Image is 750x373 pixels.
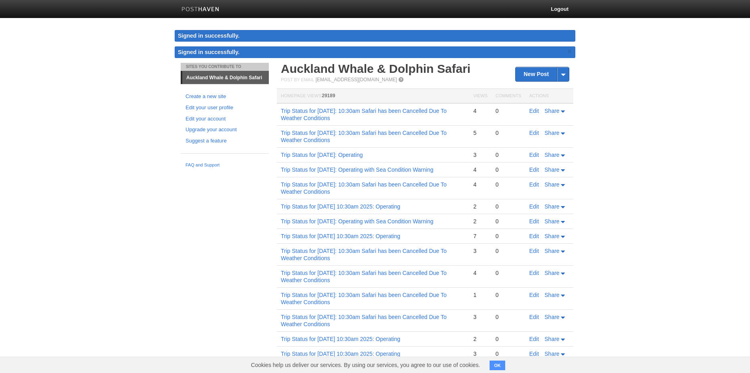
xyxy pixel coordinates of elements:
[496,181,521,188] div: 0
[529,351,539,357] a: Edit
[529,130,539,136] a: Edit
[544,233,559,239] span: Share
[496,269,521,277] div: 0
[496,291,521,299] div: 0
[185,126,264,134] a: Upgrade your account
[281,203,400,210] a: Trip Status for [DATE] 10:30am 2025: Operating
[496,233,521,240] div: 0
[473,247,487,255] div: 3
[496,218,521,225] div: 0
[322,93,335,98] span: 29189
[473,166,487,173] div: 4
[281,62,470,75] a: Auckland Whale & Dolphin Safari
[181,7,220,13] img: Posthaven-bar
[516,67,569,81] a: New Post
[473,203,487,210] div: 2
[544,203,559,210] span: Share
[473,151,487,158] div: 3
[181,63,269,71] li: Sites You Contribute To
[544,108,559,114] span: Share
[529,233,539,239] a: Edit
[529,108,539,114] a: Edit
[281,336,400,342] a: Trip Status for [DATE] 10:30am 2025: Operating
[185,162,264,169] a: FAQ and Support
[473,129,487,136] div: 5
[185,115,264,123] a: Edit your account
[281,248,447,261] a: Trip Status for [DATE]: 10:30am Safari has been Cancelled Due To Weather Conditions
[566,46,573,56] a: ×
[316,77,397,82] a: [EMAIL_ADDRESS][DOMAIN_NAME]
[473,218,487,225] div: 2
[496,247,521,255] div: 0
[277,89,469,104] th: Homepage Views
[529,218,539,225] a: Edit
[281,314,447,327] a: Trip Status for [DATE]: 10:30am Safari has been Cancelled Due To Weather Conditions
[529,181,539,188] a: Edit
[544,181,559,188] span: Share
[178,49,240,55] span: Signed in successfully.
[281,351,400,357] a: Trip Status for [DATE] 10:30am 2025: Operating
[281,292,447,305] a: Trip Status for [DATE]: 10:30am Safari has been Cancelled Due To Weather Conditions
[281,218,433,225] a: Trip Status for [DATE]: Operating with Sea Condition Warning
[544,270,559,276] span: Share
[529,248,539,254] a: Edit
[281,77,314,82] span: Post by Email
[281,130,447,143] a: Trip Status for [DATE]: 10:30am Safari has been Cancelled Due To Weather Conditions
[544,248,559,254] span: Share
[281,152,363,158] a: Trip Status for [DATE]: Operating
[496,151,521,158] div: 0
[492,89,525,104] th: Comments
[529,166,539,173] a: Edit
[496,350,521,357] div: 0
[496,203,521,210] div: 0
[525,89,573,104] th: Actions
[473,269,487,277] div: 4
[473,233,487,240] div: 7
[544,314,559,320] span: Share
[529,203,539,210] a: Edit
[544,152,559,158] span: Share
[185,104,264,112] a: Edit your user profile
[544,166,559,173] span: Share
[496,129,521,136] div: 0
[496,313,521,321] div: 0
[281,270,447,283] a: Trip Status for [DATE]: 10:30am Safari has been Cancelled Due To Weather Conditions
[281,181,447,195] a: Trip Status for [DATE]: 10:30am Safari has been Cancelled Due To Weather Conditions
[496,166,521,173] div: 0
[473,181,487,188] div: 4
[281,233,400,239] a: Trip Status for [DATE] 10:30am 2025: Operating
[473,335,487,343] div: 2
[243,357,488,373] span: Cookies help us deliver our services. By using our services, you agree to our use of cookies.
[544,292,559,298] span: Share
[281,166,433,173] a: Trip Status for [DATE]: Operating with Sea Condition Warning
[529,336,539,342] a: Edit
[473,107,487,114] div: 4
[185,92,264,101] a: Create a new site
[529,292,539,298] a: Edit
[490,361,505,370] button: OK
[473,350,487,357] div: 3
[544,130,559,136] span: Share
[544,351,559,357] span: Share
[473,291,487,299] div: 1
[496,335,521,343] div: 0
[281,108,447,121] a: Trip Status for [DATE]: 10:30am Safari has been Cancelled Due To Weather Conditions
[529,270,539,276] a: Edit
[473,313,487,321] div: 3
[469,89,491,104] th: Views
[185,137,264,145] a: Suggest a feature
[529,314,539,320] a: Edit
[544,218,559,225] span: Share
[529,152,539,158] a: Edit
[544,336,559,342] span: Share
[496,107,521,114] div: 0
[175,30,575,42] div: Signed in successfully.
[182,71,269,84] a: Auckland Whale & Dolphin Safari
